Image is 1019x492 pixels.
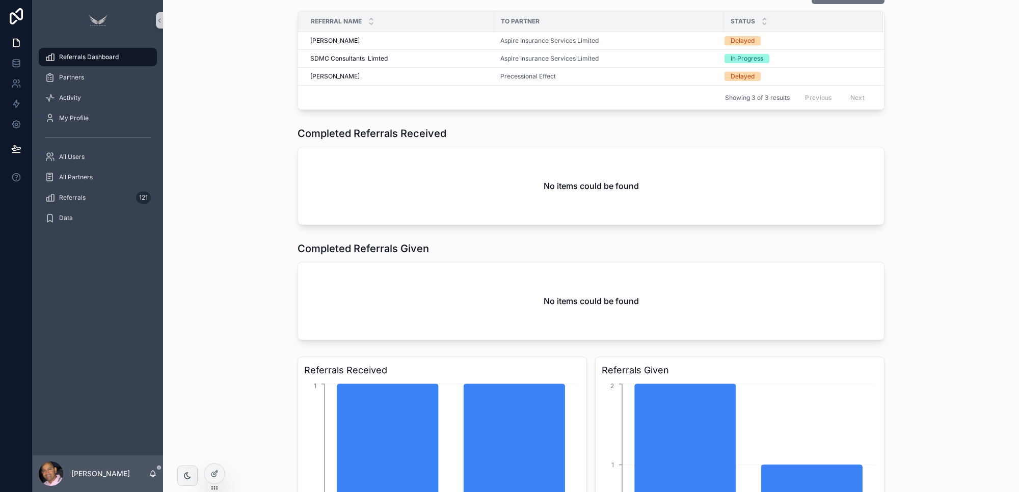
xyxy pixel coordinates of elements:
a: Aspire Insurance Services Limited [500,37,599,45]
h1: Completed Referrals Received [298,126,446,141]
span: To Partner [501,17,540,25]
h2: No items could be found [544,295,639,307]
div: scrollable content [33,41,163,240]
span: [PERSON_NAME] [310,72,360,80]
a: Precessional Effect [500,72,556,80]
span: All Partners [59,173,93,181]
tspan: 1 [611,461,614,469]
a: SDMC Consultants Limted [310,54,488,63]
div: In Progress [731,54,763,63]
a: [PERSON_NAME] [310,72,488,80]
span: My Profile [59,114,89,122]
span: Status [731,17,755,25]
h1: Completed Referrals Given [298,241,429,256]
tspan: 1 [314,382,316,390]
a: All Users [39,148,157,166]
span: Showing 3 of 3 results [725,94,790,102]
a: In Progress [725,54,871,63]
a: Precessional Effect [500,72,718,80]
a: Activity [39,89,157,107]
a: Aspire Insurance Services Limited [500,37,718,45]
img: App logo [86,12,110,29]
h2: No items could be found [544,180,639,192]
h3: Referrals Given [602,363,878,377]
a: Referrals Dashboard [39,48,157,66]
span: All Users [59,153,85,161]
a: Delayed [725,72,871,81]
span: Activity [59,94,81,102]
a: Partners [39,68,157,87]
span: [PERSON_NAME] [310,37,360,45]
span: Referral Name [311,17,362,25]
span: SDMC Consultants Limted [310,54,388,63]
span: Data [59,214,73,222]
a: [PERSON_NAME] [310,37,488,45]
a: Data [39,209,157,227]
span: Partners [59,73,84,81]
a: All Partners [39,168,157,186]
p: [PERSON_NAME] [71,469,130,479]
h3: Referrals Received [304,363,580,377]
a: Referrals121 [39,188,157,207]
a: Aspire Insurance Services Limited [500,54,718,63]
div: Delayed [731,72,755,81]
div: Delayed [731,36,755,45]
tspan: 2 [610,382,614,390]
a: Delayed [725,36,871,45]
a: Aspire Insurance Services Limited [500,54,599,63]
span: Referrals [59,194,86,202]
div: 121 [136,192,151,204]
a: My Profile [39,109,157,127]
span: Referrals Dashboard [59,53,119,61]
